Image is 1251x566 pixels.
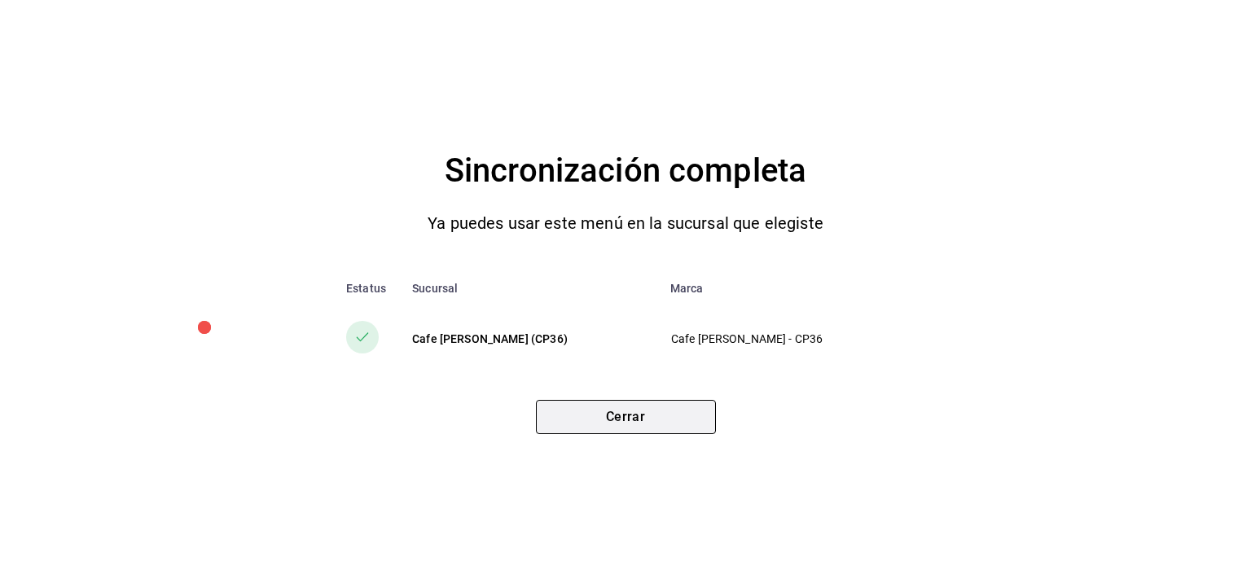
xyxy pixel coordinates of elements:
button: Cerrar [536,400,716,434]
h4: Sincronización completa [445,145,806,197]
th: Estatus [320,269,399,308]
p: Cafe [PERSON_NAME] - CP36 [671,331,904,348]
div: Cafe [PERSON_NAME] (CP36) [412,331,644,347]
p: Ya puedes usar este menú en la sucursal que elegiste [428,210,823,236]
th: Sucursal [399,269,657,308]
th: Marca [657,269,931,308]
